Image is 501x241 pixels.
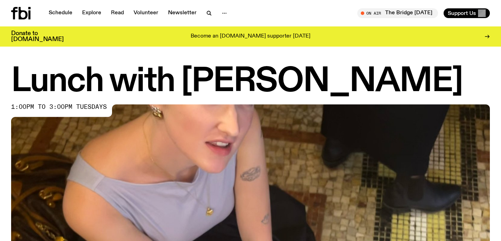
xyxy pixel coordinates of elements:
[11,66,490,97] h1: Lunch with [PERSON_NAME]
[78,8,105,18] a: Explore
[107,8,128,18] a: Read
[11,31,64,42] h3: Donate to [DOMAIN_NAME]
[11,104,107,110] span: 1:00pm to 3:00pm tuesdays
[129,8,162,18] a: Volunteer
[444,8,490,18] button: Support Us
[191,33,310,40] p: Become an [DOMAIN_NAME] supporter [DATE]
[164,8,201,18] a: Newsletter
[45,8,77,18] a: Schedule
[357,8,438,18] button: On AirThe Bridge [DATE]
[448,10,476,16] span: Support Us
